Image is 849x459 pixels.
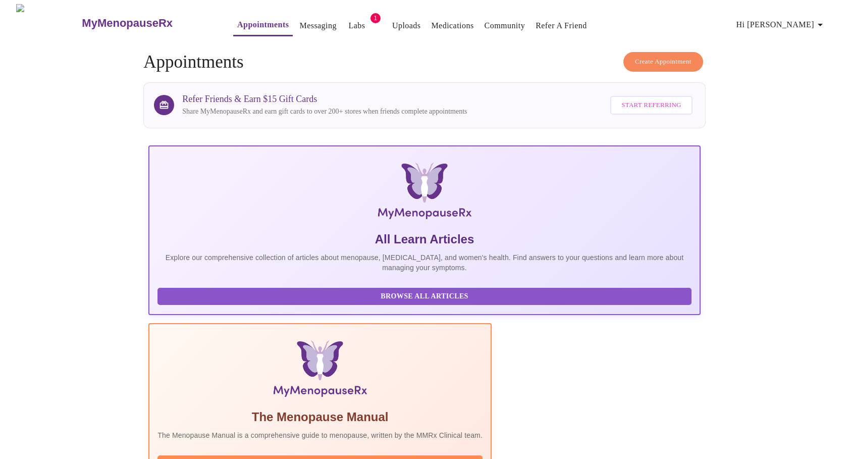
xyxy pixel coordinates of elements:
h5: All Learn Articles [157,231,691,247]
a: Uploads [392,19,421,33]
img: MyMenopauseRx Logo [16,4,81,42]
a: Messaging [299,19,336,33]
button: Messaging [295,16,340,36]
button: Refer a Friend [532,16,591,36]
p: Share MyMenopauseRx and earn gift cards to over 200+ stores when friends complete appointments [182,107,467,117]
a: Refer a Friend [536,19,587,33]
span: Start Referring [621,99,681,111]
img: MyMenopauseRx Logo [241,163,609,223]
a: MyMenopauseRx [81,6,213,41]
h3: MyMenopauseRx [82,17,173,30]
h3: Refer Friends & Earn $15 Gift Cards [182,94,467,105]
button: Uploads [388,16,425,36]
img: Menopause Manual [209,340,431,401]
button: Appointments [233,15,293,36]
button: Start Referring [610,96,692,115]
h4: Appointments [143,52,705,72]
button: Browse All Articles [157,288,691,305]
h5: The Menopause Manual [157,409,483,425]
span: 1 [370,13,381,23]
p: Explore our comprehensive collection of articles about menopause, [MEDICAL_DATA], and women's hea... [157,252,691,273]
a: Labs [348,19,365,33]
a: Appointments [237,18,289,32]
button: Labs [341,16,373,36]
span: Browse All Articles [168,290,681,303]
button: Community [481,16,529,36]
p: The Menopause Manual is a comprehensive guide to menopause, written by the MMRx Clinical team. [157,430,483,440]
a: Community [485,19,525,33]
button: Hi [PERSON_NAME] [732,15,830,35]
span: Hi [PERSON_NAME] [736,18,826,32]
a: Browse All Articles [157,291,694,300]
button: Create Appointment [623,52,703,72]
a: Medications [431,19,473,33]
a: Start Referring [608,91,695,120]
span: Create Appointment [635,56,692,68]
button: Medications [427,16,477,36]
